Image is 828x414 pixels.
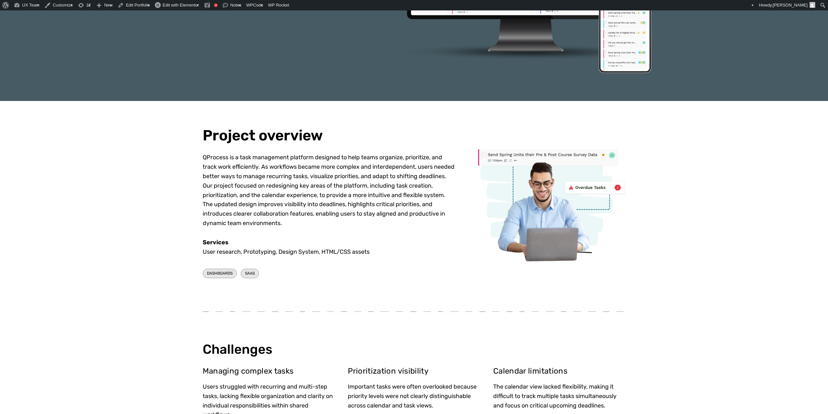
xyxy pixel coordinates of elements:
[203,342,626,357] h2: Challenges
[773,3,808,7] span: [PERSON_NAME]
[8,91,253,96] span: Subscribe to UX Team newsletter.
[203,365,335,377] p: Managing complex tasks
[207,270,233,277] span: DASHBOARDS
[2,92,6,96] input: Subscribe to UX Team newsletter.
[203,266,237,280] a: DASHBOARDS
[493,382,626,410] p: The calendar view lacked flexibility, making it difficult to track multiple tasks simultaneously ...
[163,3,199,7] span: Edit with Elementor
[241,266,259,280] a: SaaS
[203,239,228,246] strong: Services
[348,365,480,377] p: Prioritization visibility
[795,383,828,414] iframe: Chat Widget
[348,382,480,410] p: Important tasks were often overlooked because priority levels were not clearly distinguishable ac...
[128,0,151,6] span: Last Name
[245,270,255,277] span: SaaS
[493,365,626,377] p: Calendar limitations
[203,127,456,144] h2: Project overview
[203,153,456,228] p: QProcess is a task management platform designed to help teams organize, prioritize, and track wor...
[214,3,218,7] div: Focus keyphrase not set
[203,238,456,257] p: User research, Prototyping, Design System, HTML/CSS assets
